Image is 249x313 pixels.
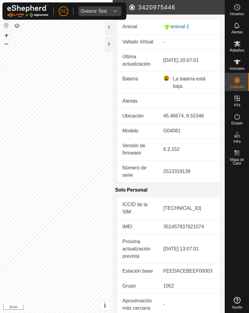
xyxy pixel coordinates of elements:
td: Vallado Virtual [118,35,159,49]
td: Próxima actualización prevista [118,234,159,264]
td: 351457837621074 [159,219,220,234]
app-display-virtual-paddock-transition: - [163,39,165,44]
span: Estado [231,121,243,125]
td: 1052 [159,278,220,293]
span: CC [60,8,67,14]
span: Rebaños [230,49,244,52]
span: VVs [234,103,240,107]
span: i [104,301,106,309]
div: [DATE] 20:07:01 [163,57,215,64]
td: IMEI [118,219,159,234]
span: Mapa de Calor [227,158,247,165]
button: – [3,40,10,47]
a: Ayuda [225,294,249,311]
div: G04081 [163,127,215,134]
span: Alertas [231,30,243,34]
div: 6.2.152 [163,146,215,153]
td: Batería [118,71,159,94]
button: i [100,300,110,310]
div: animal-1 [163,23,215,31]
td: Versión de firmware [118,138,159,160]
span: Horarios [230,12,244,16]
button: Restablecer Mapa [3,22,10,29]
td: Alertas [118,94,159,108]
span: Collares [230,85,244,89]
td: [DATE] 13:07:01 [159,234,220,264]
div: 2513319139 [163,168,215,175]
td: Número de serie [118,160,159,182]
div: dropdown trigger [109,6,121,16]
a: Política de Privacidad [28,300,57,311]
td: ICCID de la SIM [118,197,159,219]
span: Animales [230,67,244,70]
h2: 3420975446 [128,4,225,11]
td: [TECHNICAL_ID] [159,197,220,219]
td: FEEDACEBEEF00003 [159,264,220,278]
td: Modelo [118,123,159,138]
span: Ayuda [232,305,242,309]
td: Estación base [118,264,159,278]
div: 45.46674, 8.55346 [163,112,215,120]
span: Greece Test [78,6,109,16]
td: Grupo [118,278,159,293]
img: Logo Gallagher [7,5,49,17]
td: Animal [118,19,159,34]
td: Última actualización [118,49,159,72]
div: La batería está baja. [163,75,215,90]
a: Contáctenos [64,300,84,311]
div: Greece Test [81,9,107,14]
button: + [3,32,10,39]
span: Infra [233,140,240,143]
div: Solo Personal [115,183,220,197]
td: Ubicación [118,108,159,123]
button: Capas del Mapa [13,22,21,29]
